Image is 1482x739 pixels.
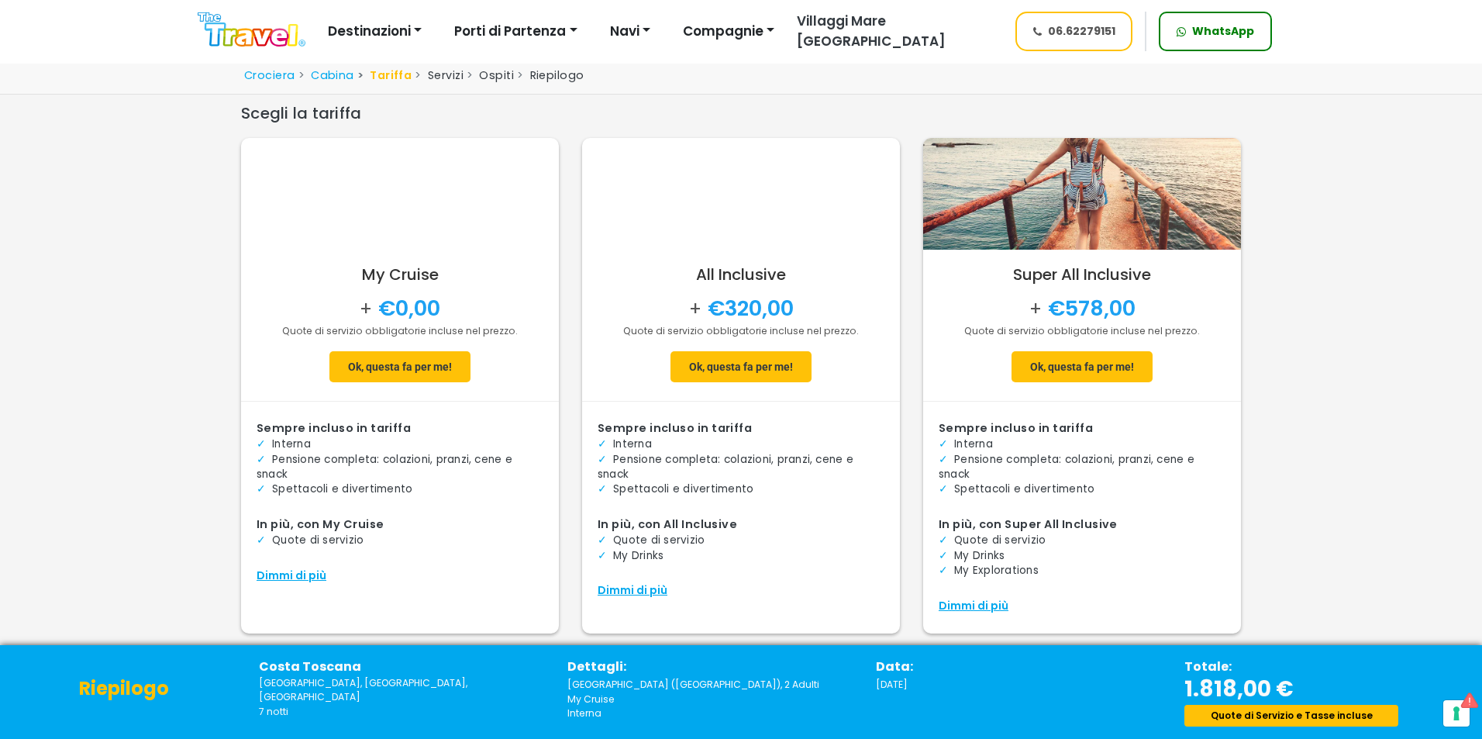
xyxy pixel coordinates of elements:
p: Interna [567,706,853,720]
p: 7 notti [259,705,544,719]
p: Costa Toscana [259,658,544,676]
span: Quote di servizio obbligatorie incluse nel prezzo. [282,324,518,338]
div: Sempre incluso in tariffa [939,420,1225,437]
img: Super All Inclusive [923,138,1241,250]
li: Spettacoli e divertimento [257,482,543,496]
li: Interna [598,437,884,451]
li: Quote di servizio [598,533,884,547]
div: Scegli la tariffa [241,101,1241,126]
div: Dimmi di più [939,598,1225,614]
div: In più, con All Inclusive [598,516,884,534]
li: Pensione completa: colazioni, pranzi, cene e snack [598,452,884,482]
li: Servizi [412,67,464,85]
li: Pensione completa: colazioni, pranzi, cene e snack [257,452,543,482]
li: Quote di servizio [257,533,543,547]
small: Italia, Francia, Spagna [259,676,544,705]
li: Riepilogo [514,67,584,85]
a: Ok, questa fa per me! [670,339,812,382]
button: Porti di Partenza [444,16,587,47]
div: Quote di Servizio e Tasse incluse [1184,705,1398,727]
a: Villaggi Mare [GEOGRAPHIC_DATA] [784,12,1001,51]
li: Interna [939,437,1225,451]
img: All Inclusive [582,138,900,250]
span: €0,00 [378,293,440,323]
button: Compagnie [673,16,784,47]
h5: Super All Inclusive [1013,265,1151,284]
div: Sempre incluso in tariffa [598,420,884,437]
a: Crociera [244,67,295,83]
li: My Explorations [939,563,1225,578]
li: My Drinks [598,548,884,563]
a: WhatsApp [1159,12,1272,51]
a: 06.62279151 [1015,12,1133,51]
a: Ok, questa fa per me! [329,339,470,382]
li: Spettacoli e divertimento [598,482,884,496]
span: [GEOGRAPHIC_DATA] ([GEOGRAPHIC_DATA]), 2 Adulti [567,678,819,691]
p: Data: [876,658,1161,676]
li: My Drinks [939,548,1225,563]
div: In più, con Super All Inclusive [939,516,1225,534]
span: WhatsApp [1192,23,1254,40]
span: Villaggi Mare [GEOGRAPHIC_DATA] [797,12,946,50]
span: €578,00 [1048,293,1136,323]
span: Quote di servizio obbligatorie incluse nel prezzo. [623,324,859,338]
li: Spettacoli e divertimento [939,482,1225,496]
p: Dettagli: [567,658,853,676]
button: Navi [600,16,660,47]
h4: Riepilogo [79,678,169,700]
button: Destinazioni [318,16,432,47]
h3: 1.818,00 € [1184,676,1470,703]
li: Interna [257,437,543,451]
div: In più, con My Cruise [257,516,543,534]
li: Tariffa [354,67,412,85]
md-filled-button: Ok, questa fa per me! [329,351,470,382]
span: [DATE] [876,678,908,691]
li: Quote di servizio [939,533,1225,547]
p: Totale: [1184,658,1470,676]
div: Dimmi di più [598,582,884,599]
md-filled-button: Ok, questa fa per me! [1012,351,1153,382]
h5: My Cruise [362,265,439,284]
span: + [360,296,372,322]
p: My Cruise [567,692,853,706]
span: €320,00 [708,293,794,323]
span: 06.62279151 [1048,23,1115,40]
a: Ok, questa fa per me! [1012,339,1153,382]
span: + [689,296,701,322]
span: + [1029,296,1042,322]
h5: All Inclusive [696,265,786,284]
span: Quote di servizio obbligatorie incluse nel prezzo. [964,324,1200,338]
li: Ospiti [464,67,514,85]
div: Sempre incluso in tariffa [257,420,543,437]
img: My Cruise [241,138,559,250]
div: Dimmi di più [257,568,543,584]
md-filled-button: Ok, questa fa per me! [670,351,812,382]
li: Pensione completa: colazioni, pranzi, cene e snack [939,452,1225,482]
a: Cabina [311,67,354,83]
img: Logo The Travel [198,12,305,47]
